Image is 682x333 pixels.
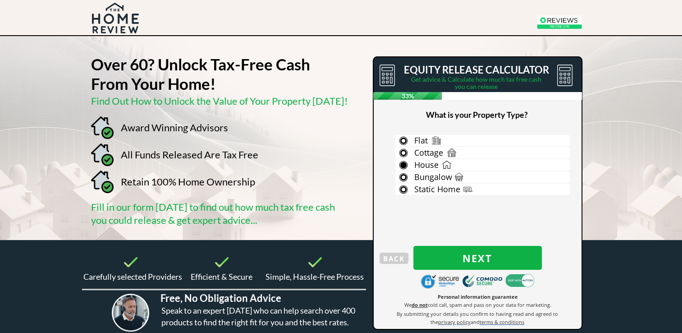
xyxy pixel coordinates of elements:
[121,148,258,161] span: All Funds Released Are Tax Free
[161,305,355,327] span: Speak to an expert [DATE] who can help search over 400 products to find the right fit for you and...
[160,292,281,304] span: Free, No Obligation Advice
[411,75,541,90] span: Get advice & Calculate how much tax free cash you can release
[471,319,480,325] span: and
[412,301,428,308] strong: do not
[91,95,348,107] span: Find Out How to Unlock the Value of Your Property [DATE]!
[438,318,471,325] a: privacy policy
[414,171,452,182] span: Bungalow
[413,252,542,264] span: Next
[397,310,558,325] span: By submitting your details you confirm to having read and agreed to the
[83,272,182,282] span: Carefully selected Providers
[191,272,252,282] span: Efficient & Secure
[373,92,442,100] span: 33%
[265,272,364,282] span: Simple, Hassle-Free Process
[380,253,408,264] button: BACK
[91,201,335,226] span: Fill in our form [DATE] to find out how much tax free cash you could release & get expert advice...
[121,121,228,134] span: Award Winning Advisors
[414,135,428,146] span: Flat
[414,159,439,170] span: House
[404,301,551,308] span: We cold call, spam and pass on your data for marketing.
[413,246,542,270] button: Next
[438,293,518,300] span: Personal information guarantee
[121,176,255,188] span: Retain 100% Home Ownership
[480,318,524,325] a: terms & conditions
[414,147,443,158] span: Cottage
[414,184,460,194] span: Static Home
[404,64,549,76] span: EQUITY RELEASE CALCULATOR
[91,55,310,93] strong: Over 60? Unlock Tax-Free Cash From Your Home!
[426,110,528,120] span: What is your Property Type?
